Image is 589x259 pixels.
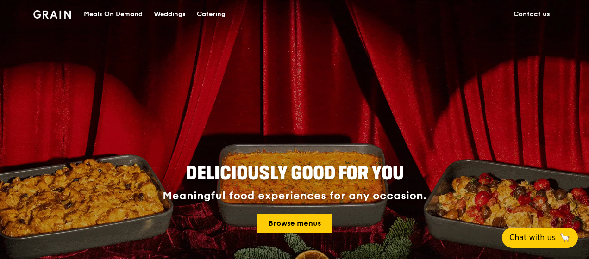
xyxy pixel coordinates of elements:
span: Chat with us [509,232,556,243]
a: Weddings [148,0,191,28]
div: Meals On Demand [84,0,143,28]
span: 🦙 [559,232,570,243]
img: Grain [33,10,71,18]
a: Browse menus [257,214,332,233]
a: Catering [191,0,231,28]
a: Contact us [508,0,556,28]
div: Catering [197,0,226,28]
button: Chat with us🦙 [502,228,578,248]
div: Weddings [154,0,186,28]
